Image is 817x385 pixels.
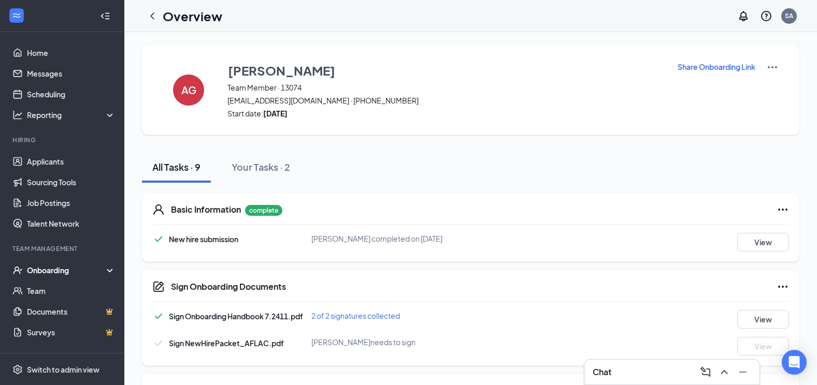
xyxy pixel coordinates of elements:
div: Team Management [12,244,113,253]
span: Sign NewHirePacket_AFLAC.pdf [169,338,284,348]
div: Your Tasks · 2 [232,160,290,173]
span: [PERSON_NAME] completed on [DATE] [311,234,442,243]
svg: Checkmark [152,233,165,245]
a: Team [27,280,116,301]
button: ComposeMessage [697,364,714,380]
svg: Analysis [12,110,23,120]
svg: Minimize [737,366,749,378]
a: DocumentsCrown [27,301,116,322]
button: AG [163,61,214,119]
svg: CompanyDocumentIcon [152,280,165,293]
div: Onboarding [27,265,107,275]
svg: QuestionInfo [760,10,772,22]
span: Sign Onboarding Handbook 7.2411.pdf [169,312,303,321]
a: Talent Network [27,213,116,234]
span: 2 of 2 signatures collected [311,311,400,320]
svg: ComposeMessage [699,366,712,378]
a: Applicants [27,151,116,172]
div: Hiring [12,136,113,144]
a: SurveysCrown [27,322,116,343]
h5: Basic Information [171,204,241,215]
div: Switch to admin view [27,364,99,375]
svg: Notifications [737,10,750,22]
h4: AG [181,86,196,94]
svg: Ellipses [777,203,789,216]
span: Team Member · 13074 [227,82,664,93]
svg: ChevronUp [718,366,730,378]
button: View [737,310,789,329]
svg: ChevronLeft [146,10,159,22]
a: Messages [27,63,116,84]
p: Share Onboarding Link [678,62,755,72]
svg: Ellipses [777,280,789,293]
img: More Actions [766,61,779,73]
p: complete [245,205,282,216]
span: [EMAIL_ADDRESS][DOMAIN_NAME] · [PHONE_NUMBER] [227,95,664,106]
a: Home [27,42,116,63]
button: Minimize [735,364,751,380]
div: SA [785,11,793,20]
svg: User [152,203,165,216]
button: [PERSON_NAME] [227,61,664,80]
button: ChevronUp [716,364,733,380]
div: Reporting [27,110,116,120]
span: New hire submission [169,234,238,244]
span: Start date: [227,108,664,119]
a: Scheduling [27,84,116,105]
div: Open Intercom Messenger [782,350,807,375]
div: All Tasks · 9 [152,160,200,173]
h3: [PERSON_NAME] [228,62,335,79]
svg: UserCheck [12,265,23,275]
h3: Chat [593,366,611,378]
svg: Checkmark [152,310,165,322]
a: Sourcing Tools [27,172,116,192]
h1: Overview [163,7,222,25]
a: Job Postings [27,192,116,213]
h5: Sign Onboarding Documents [171,281,286,292]
div: [PERSON_NAME] needs to sign [311,337,524,347]
strong: [DATE] [263,109,288,118]
svg: Checkmark [152,337,165,349]
button: View [737,337,789,356]
button: Share Onboarding Link [677,61,756,72]
svg: WorkstreamLogo [11,10,22,21]
svg: Collapse [100,11,110,21]
svg: Settings [12,364,23,375]
button: View [737,233,789,251]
